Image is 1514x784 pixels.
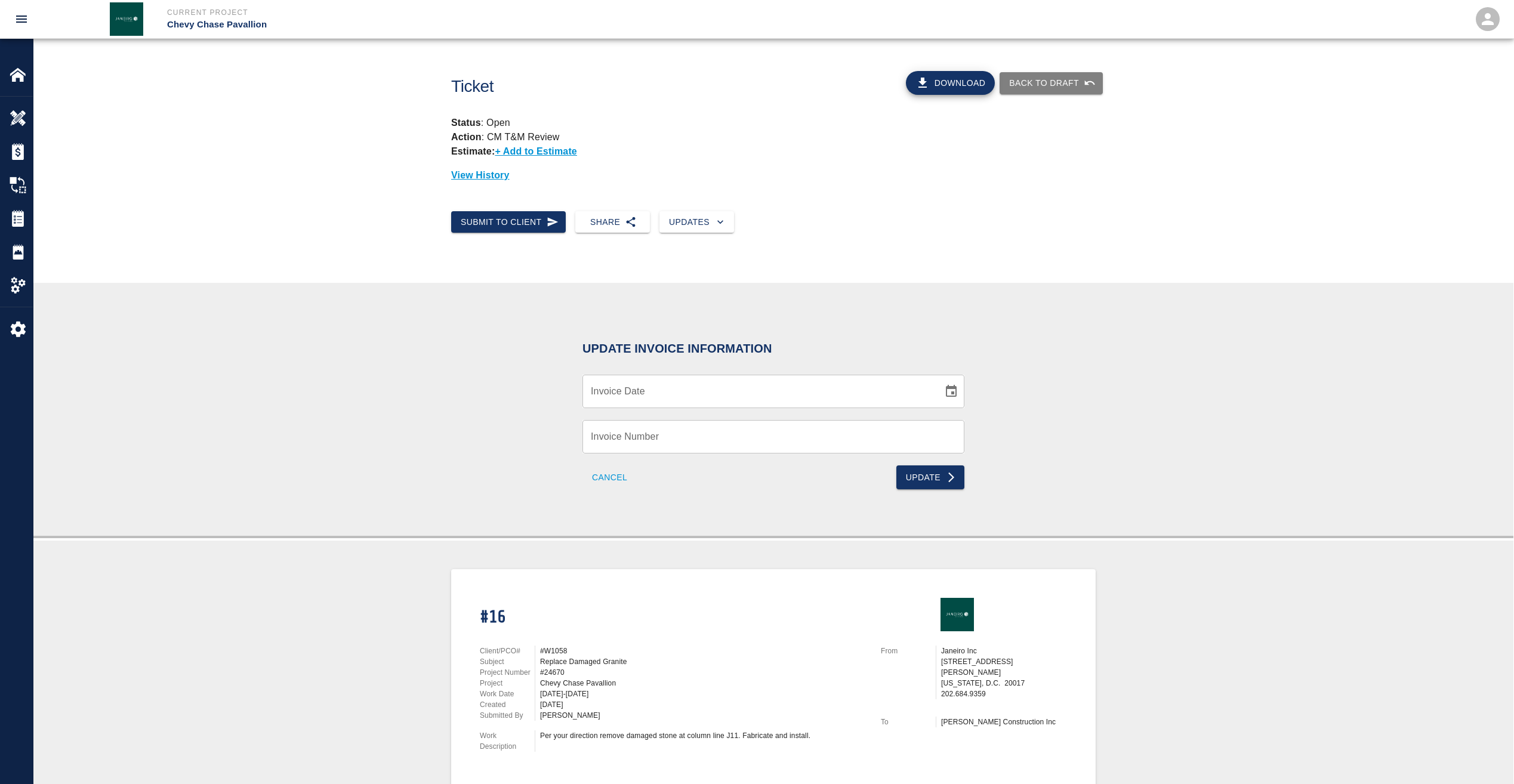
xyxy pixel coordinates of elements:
[451,77,823,97] h1: Ticket
[480,689,535,699] p: Work Date
[896,465,964,489] button: Update
[582,339,964,358] h6: Update Invoice Information
[881,646,936,656] p: From
[495,146,577,156] p: + Add to Estimate
[480,678,535,689] p: Project
[480,656,535,667] p: Subject
[540,646,867,656] div: #W1058
[480,667,535,678] p: Project Number
[110,2,143,36] img: Janeiro Inc
[941,689,1067,699] p: 202.684.9359
[540,730,867,741] div: Per your direction remove damaged stone at column line J11. Fabricate and install.
[881,717,936,727] p: To
[659,211,734,233] button: Updates
[582,375,935,408] input: mm/dd/yyyy
[939,379,963,403] button: Choose date
[1315,655,1514,784] iframe: Chat Widget
[167,7,822,18] p: Current Project
[451,132,560,142] p: : CM T&M Review
[167,18,822,32] p: Chevy Chase Pavallion
[451,146,495,156] strong: Estimate:
[540,689,867,699] div: [DATE]-[DATE]
[540,656,867,667] div: Replace Damaged Granite
[941,717,1067,727] p: [PERSON_NAME] Construction Inc
[480,607,867,628] h1: #16
[540,710,867,721] div: [PERSON_NAME]
[941,656,1067,689] p: [STREET_ADDRESS][PERSON_NAME] [US_STATE], D.C. 20017
[1000,72,1103,94] button: Back to Draft
[451,118,481,128] strong: Status
[451,168,1096,183] p: View History
[540,667,867,678] div: #24670
[941,598,974,631] img: Janeiro Inc
[451,116,1096,130] p: : Open
[575,211,650,233] button: Share
[480,699,535,710] p: Created
[7,5,36,33] button: open drawer
[582,465,637,489] button: Cancel
[480,710,535,721] p: Submitted By
[540,699,867,710] div: [DATE]
[480,646,535,656] p: Client/PCO#
[451,132,482,142] strong: Action
[480,730,535,752] p: Work Description
[941,646,1067,656] p: Janeiro Inc
[540,678,867,689] div: Chevy Chase Pavallion
[906,71,995,95] button: Download
[451,211,566,233] button: Submit to Client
